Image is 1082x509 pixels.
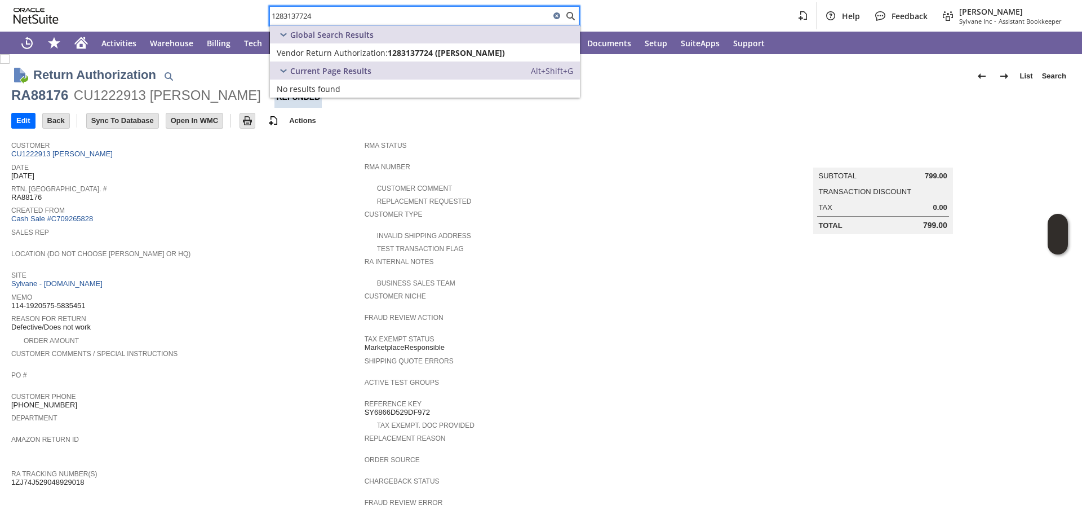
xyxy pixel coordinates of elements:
[290,29,374,40] span: Global Search Results
[813,150,953,168] caption: Summary
[365,163,410,171] a: RMA Number
[11,350,178,358] a: Customer Comments / Special Instructions
[1048,214,1068,254] iframe: Click here to launch Oracle Guided Learning Help Panel
[892,11,928,21] span: Feedback
[166,113,223,128] input: Open In WMC
[11,214,93,223] a: Cash Sale #C709265828
[674,32,726,54] a: SuiteApps
[277,47,388,58] span: Vendor Return Authorization:
[365,335,434,343] a: Tax Exempt Status
[11,436,79,444] a: Amazon Return ID
[11,142,50,150] a: Customer
[270,9,550,23] input: Search
[74,36,88,50] svg: Home
[11,172,34,181] span: [DATE]
[241,114,254,128] img: Print
[923,221,947,230] span: 799.00
[11,315,86,323] a: Reason For Return
[270,80,580,98] a: No results found
[531,65,573,76] span: Alt+Shift+G
[11,393,76,401] a: Customer Phone
[47,36,61,50] svg: Shortcuts
[207,38,230,49] span: Billing
[11,279,105,288] a: Sylvane - [DOMAIN_NAME]
[645,38,667,49] span: Setup
[11,193,42,202] span: RA88176
[33,65,156,84] h1: Return Authorization
[270,43,580,62] a: Vendor Return Authorization:1283137724 ([PERSON_NAME])Edit:
[11,271,26,279] a: Site
[1037,67,1071,85] a: Search
[11,164,29,172] a: Date
[365,499,443,507] a: Fraud Review Error
[267,114,280,128] img: add-record.svg
[819,203,832,212] a: Tax
[365,210,423,218] a: Customer Type
[842,11,860,21] span: Help
[285,116,321,125] a: Actions
[377,198,472,205] a: Replacement Requested
[365,357,454,365] a: Shipping Quote Errors
[365,408,430,417] span: SY6866D529DF972
[587,38,631,49] span: Documents
[150,38,193,49] span: Warehouse
[365,292,426,300] a: Customer Niche
[14,8,59,24] svg: logo
[200,32,237,54] a: Billing
[24,337,79,345] a: Order Amount
[41,32,68,54] div: Shortcuts
[365,435,446,442] a: Replacement reason
[377,422,475,429] a: Tax Exempt. Doc Provided
[365,400,422,408] a: Reference Key
[959,17,992,25] span: Sylvane Inc
[11,185,107,193] a: Rtn. [GEOGRAPHIC_DATA]. #
[11,371,26,379] a: PO #
[377,232,471,240] a: Invalid Shipping Address
[11,401,77,410] span: [PHONE_NUMBER]
[975,69,988,83] img: Previous
[269,32,324,54] a: Customers
[237,32,269,54] a: Tech
[365,456,420,464] a: Order Source
[11,207,65,214] a: Created From
[994,17,996,25] span: -
[925,172,947,181] span: 799.00
[365,258,434,266] a: RA Internal Notes
[819,172,857,180] a: Subtotal
[638,32,674,54] a: Setup
[43,113,69,128] input: Back
[11,323,91,332] span: Defective/Does not work
[580,32,638,54] a: Documents
[681,38,720,49] span: SuiteApps
[933,203,947,212] span: 0.00
[11,250,190,258] a: Location (Do Not Choose [PERSON_NAME] or HQ)
[1016,67,1037,85] a: List
[11,301,86,310] span: 114-1920575-5835451
[14,32,41,54] a: Recent Records
[101,38,136,49] span: Activities
[377,185,453,192] a: Customer Comment
[11,470,97,478] a: RA Tracking Number(s)
[365,379,439,387] a: Active Test Groups
[999,17,1062,25] span: Assistant Bookkeeper
[388,47,505,58] span: 1283137724 ([PERSON_NAME])
[365,314,444,322] a: Fraud Review Action
[819,187,912,196] a: Transaction Discount
[240,113,255,128] input: Print
[244,38,262,49] span: Tech
[997,69,1011,83] img: Next
[11,86,68,104] div: RA88176
[365,343,445,352] span: MarketplaceResponsible
[564,9,577,23] svg: Search
[74,86,261,104] div: CU1222913 [PERSON_NAME]
[365,477,440,485] a: Chargeback Status
[95,32,143,54] a: Activities
[143,32,200,54] a: Warehouse
[12,113,35,128] input: Edit
[11,293,32,301] a: Memo
[87,113,158,128] input: Sync To Database
[959,6,1062,17] span: [PERSON_NAME]
[377,245,464,253] a: Test Transaction Flag
[68,32,95,54] a: Home
[290,65,371,76] span: Current Page Results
